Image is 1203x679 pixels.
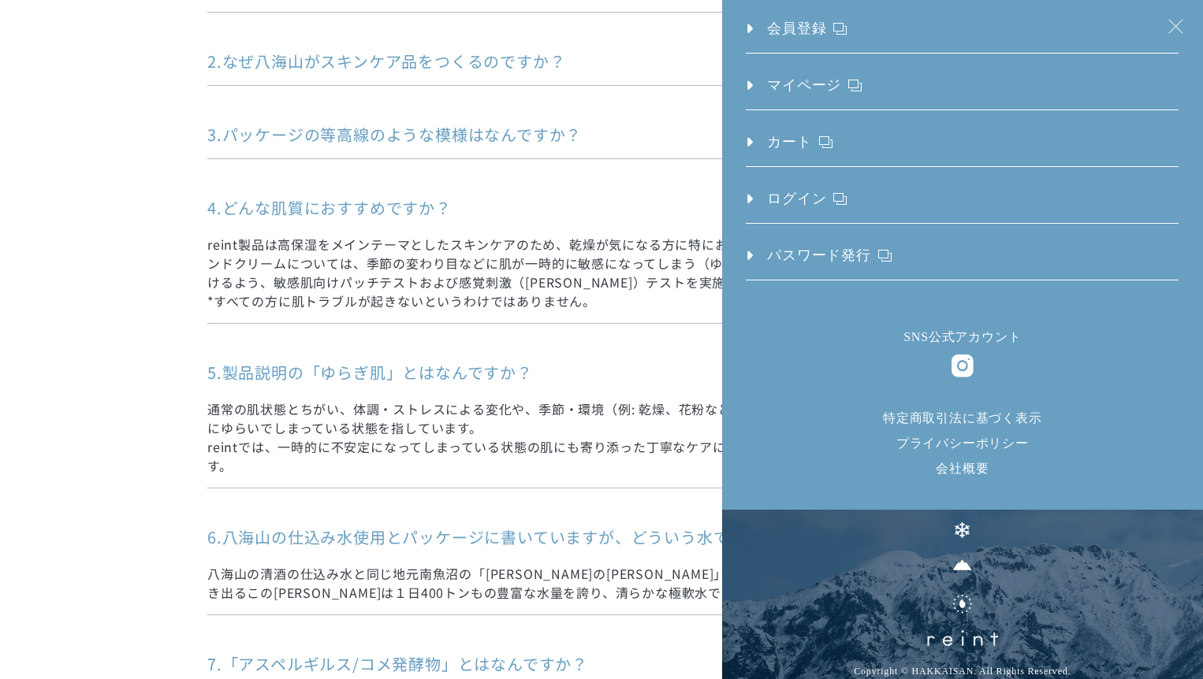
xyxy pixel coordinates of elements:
p: 3.パッケージの等高線のような模様はなんですか？ [207,124,948,146]
p: 4.どんな肌質におすすめですか？ [207,197,948,219]
a: 特定商取引法に基づく表示 [883,411,1042,425]
img: インスタグラム [952,354,974,377]
p: 6.八海山の仕込み水使用とパッケージに書いていますが、どういう水ですか？ [207,526,948,548]
img: ロゴ [927,522,998,646]
p: 通常の肌状態とちがい、体調・ストレスによる変化や、季節・環境（例: 乾燥、花粉など）の影響によって、肌の調子が一時的に敏感にゆらいでしまっている状態を指しています。 reintでは、一時的に不安... [207,399,996,475]
a: カート [746,132,832,166]
p: 八海山の清酒の仕込み水と同じ地元南魚沼の「[PERSON_NAME]の[PERSON_NAME]」を配合しています。霊峰八海山の山麓より湧き出るこの[PERSON_NAME]は１日400トンもの... [207,564,996,602]
p: 7.「アスペルギルス/コメ発酵物」とはなんですか？ [207,653,948,675]
a: 会員登録 [746,18,847,53]
a: パスワード発行 [746,245,892,280]
a: マイページ [746,75,862,109]
p: 5.製品説明の「ゆらぎ肌」とはなんですか？ [207,362,948,384]
a: ログイン [746,188,847,223]
a: プライバシーポリシー [896,436,1029,450]
p: reint製品は高保湿をメインテーマとしたスキンケアのため、乾燥が気になる方に特におすすめです。 また、基礎スキンケア3品とハンドクリームについては、季節の変わり目などに肌が一時的に敏感になって... [207,235,996,310]
a: 会社概要 [936,462,989,475]
p: 2.なぜ八海山がスキンケア品をつくるのですか？ [207,50,948,72]
dt: SNS公式アカウント [722,328,1203,347]
small: Copyright © HAKKAISAN. All Rights Reserved. [741,663,1184,679]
